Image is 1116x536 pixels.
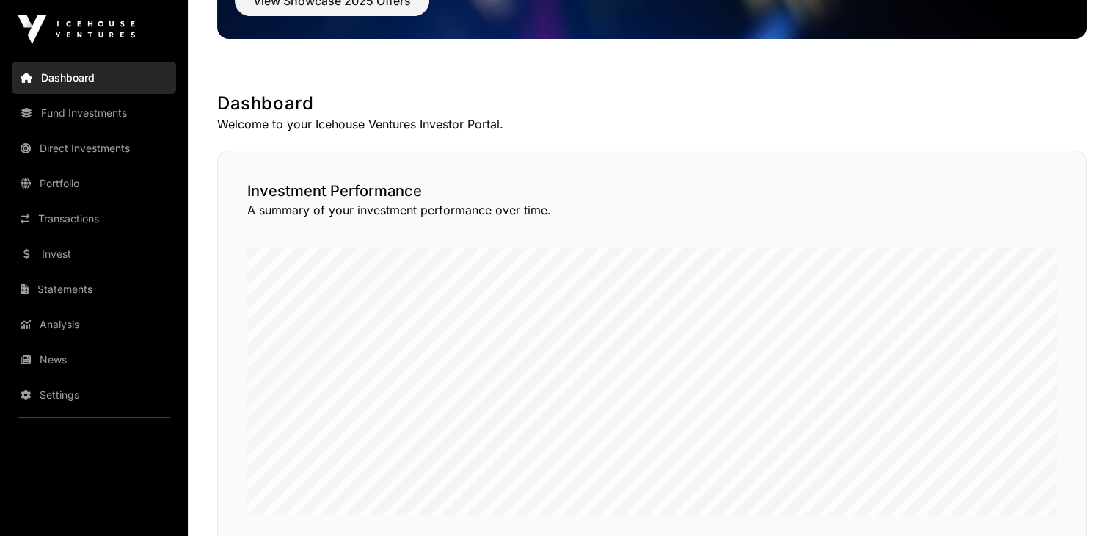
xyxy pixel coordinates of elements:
[217,115,1087,133] p: Welcome to your Icehouse Ventures Investor Portal.
[247,201,1057,219] p: A summary of your investment performance over time.
[217,92,1087,115] h1: Dashboard
[12,203,176,235] a: Transactions
[12,132,176,164] a: Direct Investments
[12,379,176,411] a: Settings
[18,15,135,44] img: Icehouse Ventures Logo
[12,62,176,94] a: Dashboard
[12,344,176,376] a: News
[247,181,1057,201] h2: Investment Performance
[12,273,176,305] a: Statements
[12,97,176,129] a: Fund Investments
[12,238,176,270] a: Invest
[12,308,176,341] a: Analysis
[1043,466,1116,536] iframe: Chat Widget
[12,167,176,200] a: Portfolio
